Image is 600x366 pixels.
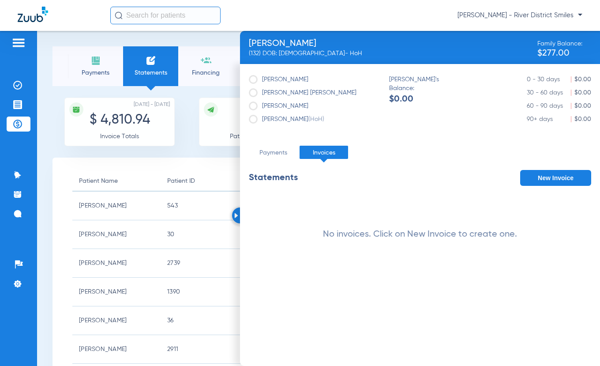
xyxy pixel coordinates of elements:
td: [PERSON_NAME] [72,335,161,364]
label: [PERSON_NAME] [249,115,324,124]
div: [PERSON_NAME]'s Balance: [389,75,451,104]
span: 90+ days [527,115,571,124]
img: invoices icon [146,55,156,66]
span: (HoH) [308,116,324,122]
li: $0.00 [527,115,591,124]
span: $277.00 [537,49,582,58]
button: New Invoice [520,170,591,186]
div: Statements [249,170,298,186]
span: Payments [75,68,116,77]
div: [PERSON_NAME] [249,39,362,48]
div: Patient Name [79,176,118,186]
label: [PERSON_NAME] [249,102,308,110]
td: [PERSON_NAME] [72,306,161,335]
div: Family Balance: [537,39,582,58]
td: 1390 [161,278,249,306]
img: icon [207,106,215,113]
div: (132) DOB: [DEMOGRAPHIC_DATA] - HoH [249,49,362,58]
td: 543 [161,192,249,220]
li: $0.00 [527,75,591,84]
td: [PERSON_NAME] [72,278,161,306]
span: Patients Invoiced [230,133,278,140]
div: Patient ID [167,176,195,186]
img: Search Icon [115,11,123,19]
li: $0.00 [527,102,591,110]
td: 30 [161,220,249,249]
li: Payments [249,146,297,159]
span: $ 4,810.94 [90,113,150,127]
img: financing icon [201,55,211,66]
label: [PERSON_NAME] [PERSON_NAME] [249,88,356,97]
span: Financing [185,68,227,77]
span: 30 - 60 days [527,88,571,97]
td: 2911 [161,335,249,364]
td: [PERSON_NAME] [72,249,161,278]
input: Search for patients [110,7,221,24]
td: 36 [161,306,249,335]
span: 0 - 30 days [527,75,571,84]
span: Invoice Totals [100,133,139,140]
img: hamburger-icon [11,38,26,48]
span: 60 - 90 days [527,102,571,110]
span: $0.00 [389,95,451,104]
label: [PERSON_NAME] [249,75,308,84]
div: Patient ID [167,176,242,186]
li: $0.00 [527,88,591,97]
img: Arrow [234,213,238,218]
img: payments icon [90,55,101,66]
p: No invoices. Click on New Invoice to create one. [249,230,591,239]
td: [PERSON_NAME] [72,192,161,220]
li: Invoices [300,146,348,159]
td: [PERSON_NAME] [72,220,161,249]
span: [DATE] - [DATE] [134,100,170,109]
img: Zuub Logo [18,7,48,22]
img: icon [72,106,80,113]
span: Statements [130,68,172,77]
td: 2739 [161,249,249,278]
span: [PERSON_NAME] - River District Smiles [457,11,582,20]
div: Patient Name [79,176,154,186]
